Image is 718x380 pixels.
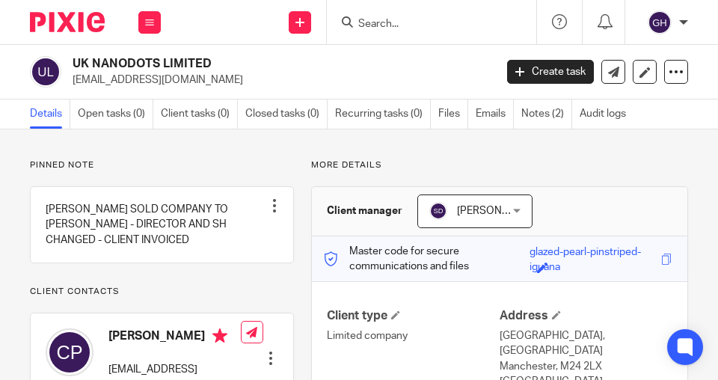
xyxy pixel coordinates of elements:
a: Emails [476,99,514,129]
a: Files [438,99,468,129]
a: Create task [507,60,594,84]
h4: [PERSON_NAME] [108,328,241,347]
h3: Client manager [327,203,402,218]
h4: Client type [327,308,500,324]
p: Client contacts [30,286,294,298]
img: Pixie [30,12,105,32]
img: svg%3E [46,328,93,376]
p: Master code for secure communications and files [323,244,530,275]
p: Manchester, M24 2LX [500,359,672,374]
img: svg%3E [429,202,447,220]
p: [EMAIL_ADDRESS][DOMAIN_NAME] [73,73,485,88]
p: [GEOGRAPHIC_DATA], [GEOGRAPHIC_DATA] [500,328,672,359]
p: Limited company [327,328,500,343]
span: [PERSON_NAME] [457,206,539,216]
img: svg%3E [30,56,61,88]
input: Search [357,18,491,31]
a: Notes (2) [521,99,572,129]
a: Audit logs [580,99,633,129]
h4: Address [500,308,672,324]
h2: UK NANODOTS LIMITED [73,56,402,72]
a: Client tasks (0) [161,99,238,129]
div: glazed-pearl-pinstriped-iguana [530,245,657,262]
p: More details [311,159,688,171]
i: Primary [212,328,227,343]
p: Pinned note [30,159,294,171]
img: svg%3E [648,10,672,34]
a: Recurring tasks (0) [335,99,431,129]
a: Closed tasks (0) [245,99,328,129]
a: Details [30,99,70,129]
a: Open tasks (0) [78,99,153,129]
